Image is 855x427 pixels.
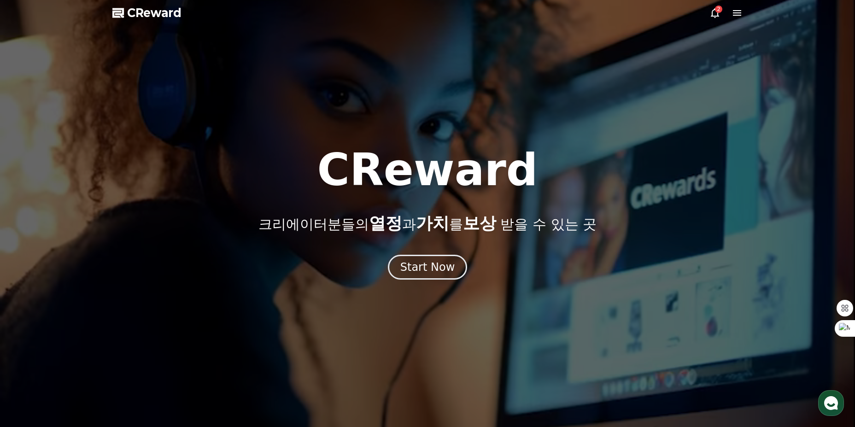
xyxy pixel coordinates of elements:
[400,260,455,275] div: Start Now
[463,214,496,233] span: 보상
[29,306,35,313] span: 홈
[709,7,720,18] a: 2
[388,255,468,280] button: Start Now
[258,214,597,233] p: 크리에이터분들의 과 를 받을 수 있는 곳
[3,292,61,315] a: 홈
[369,214,402,233] span: 열정
[119,292,177,315] a: 설정
[142,306,153,313] span: 설정
[715,6,722,13] div: 2
[127,6,182,20] span: CReward
[84,306,95,314] span: 대화
[112,6,182,20] a: CReward
[416,214,449,233] span: 가치
[317,148,538,192] h1: CReward
[388,264,468,273] a: Start Now
[61,292,119,315] a: 대화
